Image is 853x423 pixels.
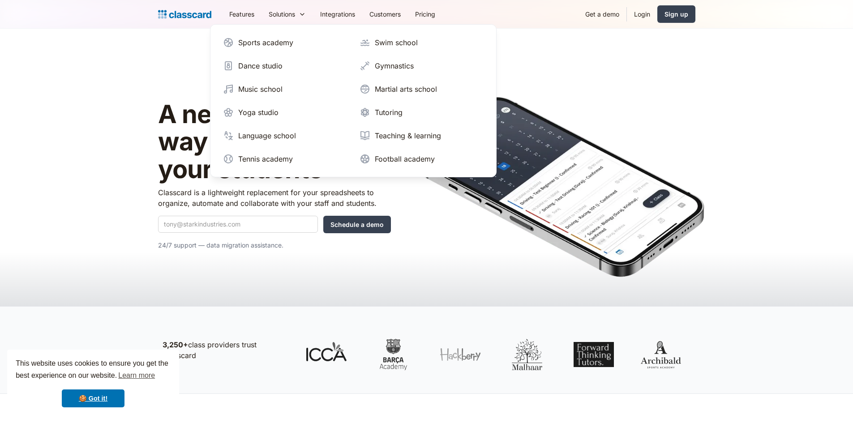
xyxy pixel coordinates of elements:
div: Solutions [269,9,295,19]
div: Dance studio [238,60,283,71]
input: Schedule a demo [323,216,391,233]
a: Music school [219,80,351,98]
p: 24/7 support — data migration assistance. [158,240,391,251]
a: Dance studio [219,57,351,75]
a: Login [627,4,657,24]
a: learn more about cookies [117,369,156,382]
div: Yoga studio [238,107,279,118]
div: Football academy [375,154,435,164]
a: Football academy [356,150,487,168]
p: class providers trust Classcard [163,339,288,361]
div: Swim school [375,37,418,48]
div: cookieconsent [7,350,179,416]
span: This website uses cookies to ensure you get the best experience on our website. [16,358,171,382]
h1: A new, intelligent way to manage your students [158,101,391,184]
a: Swim school [356,34,487,51]
a: Gymnastics [356,57,487,75]
a: Tutoring [356,103,487,121]
div: Solutions [261,4,313,24]
a: Tennis academy [219,150,351,168]
div: Gymnastics [375,60,414,71]
a: Language school [219,127,351,145]
a: Integrations [313,4,362,24]
a: Yoga studio [219,103,351,121]
a: Sign up [657,5,695,23]
div: Martial arts school [375,84,437,94]
a: Pricing [408,4,442,24]
a: Customers [362,4,408,24]
a: home [158,8,211,21]
a: Get a demo [578,4,626,24]
div: Teaching & learning [375,130,441,141]
form: Quick Demo Form [158,216,391,233]
a: dismiss cookie message [62,389,124,407]
div: Sports academy [238,37,293,48]
div: Sign up [664,9,688,19]
strong: 3,250+ [163,340,188,349]
a: Sports academy [219,34,351,51]
input: tony@starkindustries.com [158,216,318,233]
p: Classcard is a lightweight replacement for your spreadsheets to organize, automate and collaborat... [158,187,391,209]
a: Features [222,4,261,24]
div: Tutoring [375,107,403,118]
div: Tennis academy [238,154,293,164]
a: Martial arts school [356,80,487,98]
div: Music school [238,84,283,94]
div: Language school [238,130,296,141]
a: Teaching & learning [356,127,487,145]
nav: Solutions [210,24,497,177]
